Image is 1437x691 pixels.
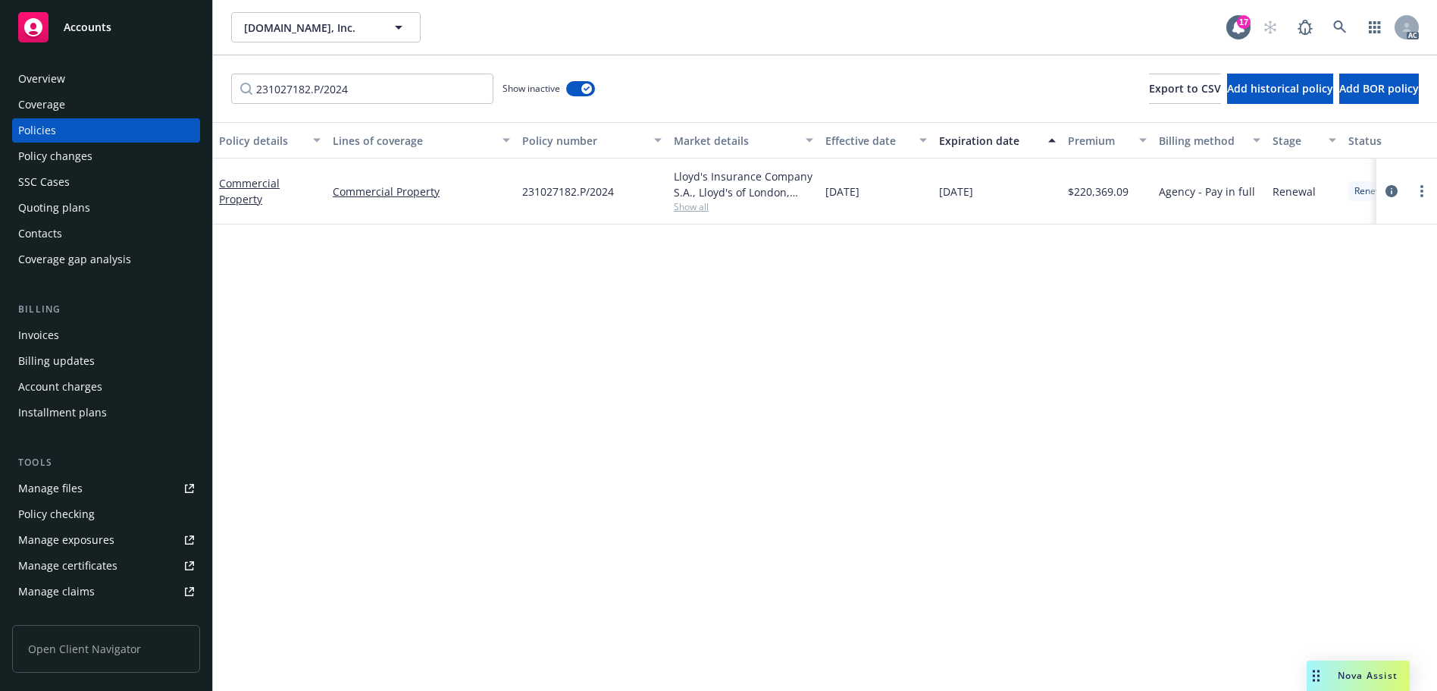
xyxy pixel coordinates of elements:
[1068,184,1129,199] span: $220,369.09
[1227,74,1333,104] button: Add historical policy
[522,133,645,149] div: Policy number
[12,302,200,317] div: Billing
[12,6,200,49] a: Accounts
[939,133,1039,149] div: Expiration date
[825,184,859,199] span: [DATE]
[18,502,95,526] div: Policy checking
[1413,182,1431,200] a: more
[18,528,114,552] div: Manage exposures
[12,144,200,168] a: Policy changes
[18,349,95,373] div: Billing updates
[18,400,107,425] div: Installment plans
[12,476,200,501] a: Manage files
[12,455,200,470] div: Tools
[1273,133,1320,149] div: Stage
[64,21,111,33] span: Accounts
[1290,12,1320,42] a: Report a Bug
[231,12,421,42] button: [DOMAIN_NAME], Inc.
[1149,74,1221,104] button: Export to CSV
[219,133,304,149] div: Policy details
[1266,122,1342,159] button: Stage
[1339,74,1419,104] button: Add BOR policy
[1149,81,1221,96] span: Export to CSV
[1062,122,1153,159] button: Premium
[18,144,92,168] div: Policy changes
[12,221,200,246] a: Contacts
[333,184,510,199] a: Commercial Property
[674,200,813,213] span: Show all
[12,247,200,272] a: Coverage gap analysis
[12,375,200,399] a: Account charges
[12,349,200,373] a: Billing updates
[18,476,83,501] div: Manage files
[1354,184,1393,198] span: Renewed
[12,196,200,220] a: Quoting plans
[933,122,1062,159] button: Expiration date
[12,170,200,194] a: SSC Cases
[18,579,95,604] div: Manage claims
[516,122,668,159] button: Policy number
[12,93,200,117] a: Coverage
[12,323,200,347] a: Invoices
[18,221,62,246] div: Contacts
[12,400,200,425] a: Installment plans
[12,502,200,526] a: Policy checking
[674,133,797,149] div: Market details
[1227,81,1333,96] span: Add historical policy
[1159,133,1244,149] div: Billing method
[12,528,200,552] a: Manage exposures
[18,554,117,578] div: Manage certificates
[213,122,327,159] button: Policy details
[12,579,200,604] a: Manage claims
[18,118,56,143] div: Policies
[939,184,973,199] span: [DATE]
[12,554,200,578] a: Manage certificates
[18,605,89,630] div: Manage BORs
[819,122,933,159] button: Effective date
[1360,12,1390,42] a: Switch app
[502,82,560,95] span: Show inactive
[1068,133,1130,149] div: Premium
[219,176,280,206] a: Commercial Property
[1339,81,1419,96] span: Add BOR policy
[333,133,493,149] div: Lines of coverage
[522,184,614,199] span: 231027182.P/2024
[1307,661,1326,691] div: Drag to move
[1153,122,1266,159] button: Billing method
[18,247,131,272] div: Coverage gap analysis
[668,122,819,159] button: Market details
[18,93,65,117] div: Coverage
[18,323,59,347] div: Invoices
[327,122,516,159] button: Lines of coverage
[1273,184,1316,199] span: Renewal
[1382,182,1401,200] a: circleInformation
[1325,12,1355,42] a: Search
[18,170,70,194] div: SSC Cases
[18,196,90,220] div: Quoting plans
[12,67,200,91] a: Overview
[12,605,200,630] a: Manage BORs
[231,74,493,104] input: Filter by keyword...
[12,118,200,143] a: Policies
[1307,661,1410,691] button: Nova Assist
[244,20,375,36] span: [DOMAIN_NAME], Inc.
[825,133,910,149] div: Effective date
[12,625,200,673] span: Open Client Navigator
[18,67,65,91] div: Overview
[1159,184,1255,199] span: Agency - Pay in full
[18,375,102,399] div: Account charges
[1237,15,1251,29] div: 17
[674,168,813,200] div: Lloyd's Insurance Company S.A., Lloyd's of London, [PERSON_NAME] & [PERSON_NAME] Financial Servic...
[1255,12,1285,42] a: Start snowing
[1338,669,1398,682] span: Nova Assist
